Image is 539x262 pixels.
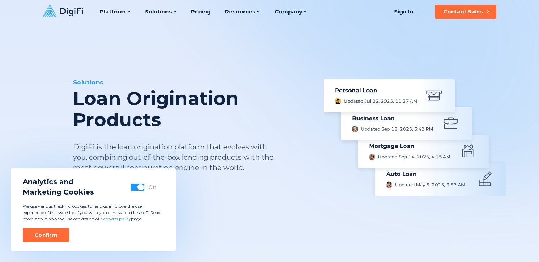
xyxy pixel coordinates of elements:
[23,187,94,197] span: Marketing Cookies
[443,8,483,15] div: Contact Sales
[148,184,156,191] div: On
[23,177,94,187] span: Analytics and
[73,88,311,131] div: Loan Origination Products
[386,5,422,19] a: Sign In
[73,142,274,173] div: DigiFi is the loan origination platform that evolves with you, combining out-of-the-box lending p...
[23,203,164,222] p: We use various tracking cookies to help us improve the user experience of this website. If you wi...
[103,216,131,222] a: cookies policy
[73,78,311,87] div: Solutions
[34,231,57,239] div: Confirm
[435,5,496,19] button: Contact Sales
[23,228,69,242] button: Confirm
